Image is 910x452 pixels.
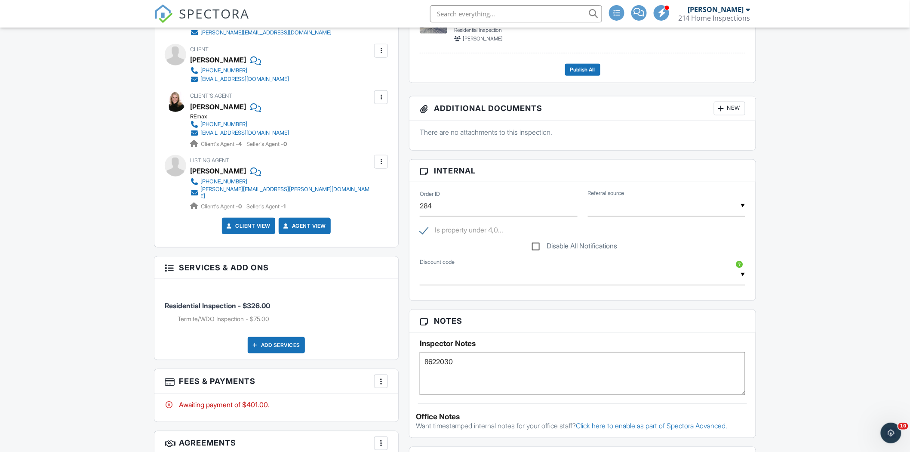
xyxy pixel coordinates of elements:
label: Discount code [420,258,455,266]
div: Add Services [248,337,305,353]
div: [EMAIL_ADDRESS][DOMAIN_NAME] [200,76,289,83]
span: SPECTORA [179,4,249,22]
a: [EMAIL_ADDRESS][DOMAIN_NAME] [190,129,289,137]
h3: Additional Documents [409,96,756,121]
span: 10 [898,423,908,430]
div: Awaiting payment of $401.00. [165,400,388,410]
div: [PHONE_NUMBER] [200,121,247,128]
span: Residential Inspection - $326.00 [165,301,270,310]
a: [PHONE_NUMBER] [190,177,372,186]
label: Order ID [420,190,440,198]
div: New [714,102,745,115]
p: Want timestamped internal notes for your office staff? [416,421,749,431]
a: [PHONE_NUMBER] [190,120,289,129]
h5: Inspector Notes [420,339,745,348]
div: REmax [190,113,296,120]
span: Listing Agent [190,157,229,164]
li: Add on: Termite/WDO Inspection [178,315,388,323]
strong: 0 [283,141,287,147]
div: [PERSON_NAME][EMAIL_ADDRESS][DOMAIN_NAME] [200,29,332,36]
label: Is property under 4,000 square feet? If yes, check and continue. If over 4,000 square feet, pleas... [420,226,503,237]
input: Search everything... [430,5,602,22]
div: [EMAIL_ADDRESS][DOMAIN_NAME] [200,130,289,136]
a: [PERSON_NAME] [190,100,246,113]
div: 214 Home Inspections [678,14,750,22]
span: Seller's Agent - [246,203,286,210]
span: Client's Agent - [201,203,243,210]
a: [PHONE_NUMBER] [190,66,289,75]
strong: 4 [238,141,242,147]
label: Disable All Notifications [532,242,618,253]
a: Click here to enable as part of Spectora Advanced. [576,422,727,430]
a: SPECTORA [154,12,249,30]
div: [PHONE_NUMBER] [200,67,247,74]
h3: Services & Add ons [154,257,398,279]
div: [PERSON_NAME] [688,5,744,14]
p: There are no attachments to this inspection. [420,127,745,137]
iframe: Intercom live chat [881,423,901,443]
div: [PERSON_NAME] [190,53,246,66]
img: The Best Home Inspection Software - Spectora [154,4,173,23]
span: Client's Agent [190,93,232,99]
strong: 0 [238,203,242,210]
span: Client's Agent - [201,141,243,147]
span: Seller's Agent - [246,141,287,147]
a: [EMAIL_ADDRESS][DOMAIN_NAME] [190,75,289,84]
h3: Notes [409,310,756,332]
a: [PERSON_NAME][EMAIL_ADDRESS][PERSON_NAME][DOMAIN_NAME] [190,186,372,200]
h3: Fees & Payments [154,369,398,394]
a: [PERSON_NAME] [190,164,246,177]
a: Client View [225,222,271,230]
span: Client [190,46,209,53]
div: Office Notes [416,413,749,421]
h3: Internal [409,160,756,182]
label: Referral source [588,189,624,197]
a: Agent View [282,222,326,230]
a: [PERSON_NAME][EMAIL_ADDRESS][DOMAIN_NAME] [190,28,332,37]
strong: 1 [283,203,286,210]
div: [PHONE_NUMBER] [200,178,247,185]
div: [PERSON_NAME][EMAIL_ADDRESS][PERSON_NAME][DOMAIN_NAME] [200,186,372,200]
li: Service: Residential Inspection [165,285,388,330]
